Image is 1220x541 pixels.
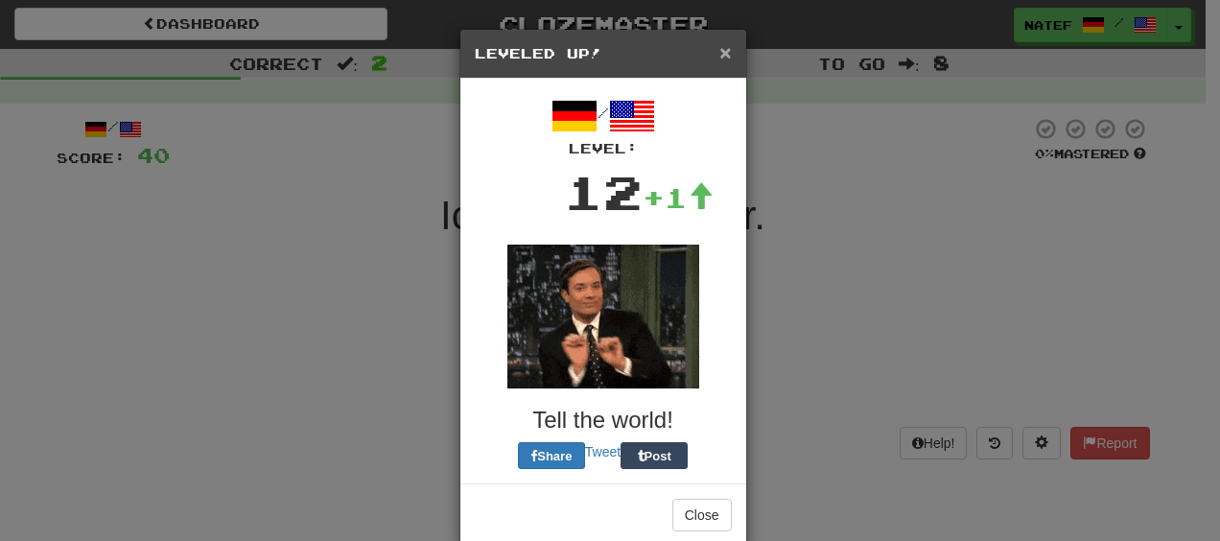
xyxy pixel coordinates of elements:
[475,44,732,63] h5: Leveled Up!
[475,93,732,158] div: /
[518,442,585,469] button: Share
[564,158,643,225] div: 12
[621,442,688,469] button: Post
[672,499,732,531] button: Close
[475,139,732,158] div: Level:
[475,408,732,433] h3: Tell the world!
[585,444,621,459] a: Tweet
[643,178,714,217] div: +1
[719,42,731,62] button: Close
[719,41,731,63] span: ×
[507,245,699,388] img: fallon-a20d7af9049159056f982dd0e4b796b9edb7b1d2ba2b0a6725921925e8bac842.gif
